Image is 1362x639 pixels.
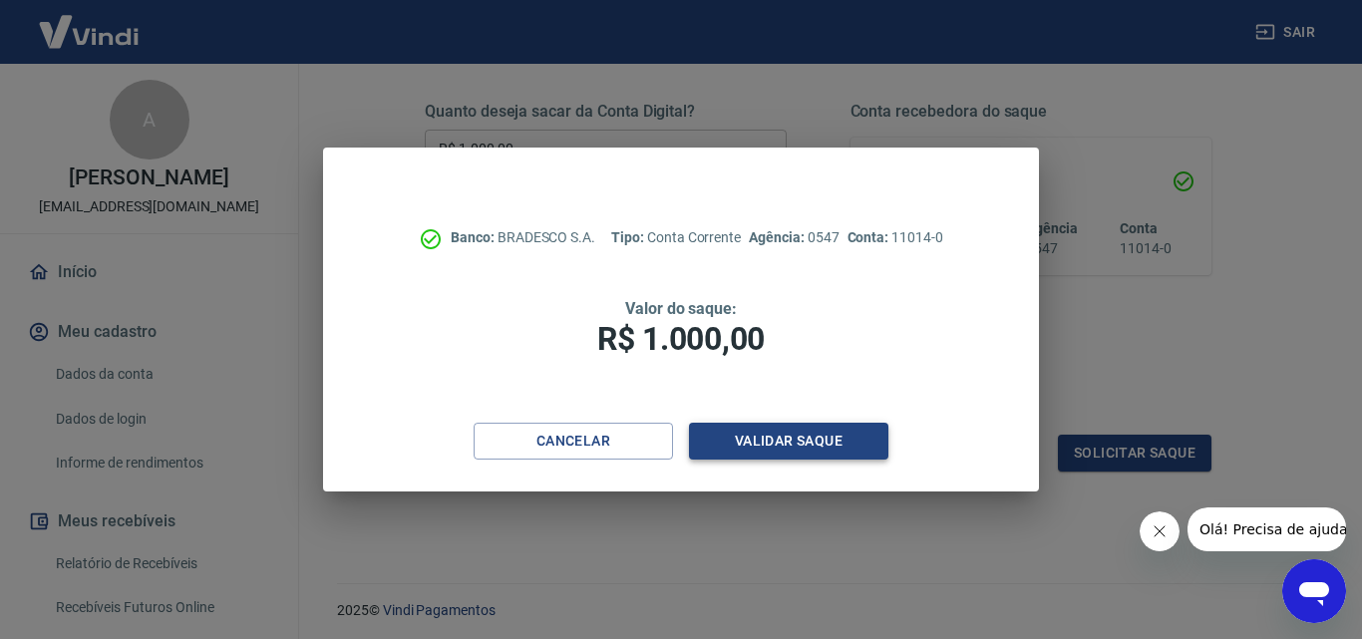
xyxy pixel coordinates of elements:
button: Cancelar [474,423,673,460]
p: Conta Corrente [611,227,741,248]
p: 11014-0 [848,227,943,248]
span: Agência: [749,229,808,245]
button: Validar saque [689,423,888,460]
iframe: Fechar mensagem [1140,511,1180,551]
span: Olá! Precisa de ajuda? [12,14,168,30]
p: 0547 [749,227,839,248]
span: Conta: [848,229,892,245]
iframe: Botão para abrir a janela de mensagens [1282,559,1346,623]
p: BRADESCO S.A. [451,227,595,248]
span: R$ 1.000,00 [597,320,765,358]
span: Valor do saque: [625,299,737,318]
span: Tipo: [611,229,647,245]
span: Banco: [451,229,498,245]
iframe: Mensagem da empresa [1188,507,1346,551]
